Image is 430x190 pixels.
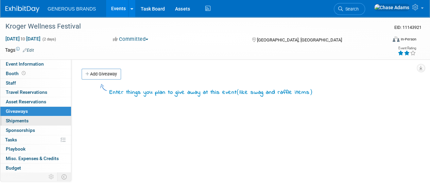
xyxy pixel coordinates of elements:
span: Shipments [6,118,29,123]
img: Format-Inperson.png [393,36,399,42]
span: Event Information [6,61,44,67]
span: Booth [6,71,27,76]
span: Staff [6,80,16,86]
div: Event Format [356,35,416,46]
a: Add Giveaway [82,69,121,80]
span: Travel Reservations [6,89,47,95]
a: Edit [23,48,34,53]
span: Misc. Expenses & Credits [6,156,59,161]
span: Budget [6,165,21,171]
span: GENEROUS BRANDS [48,6,96,12]
span: Booth not reserved yet [20,71,27,76]
span: Search [343,6,359,12]
td: Tags [5,47,34,53]
img: Chase Adams [374,4,410,11]
span: Tasks [5,137,17,142]
a: Tasks [0,135,71,144]
div: Kroger Wellness Festival [3,20,381,33]
a: Misc. Expenses & Credits [0,154,71,163]
a: Shipments [0,116,71,125]
a: Travel Reservations [0,88,71,97]
span: (2 days) [42,37,56,41]
span: [GEOGRAPHIC_DATA], [GEOGRAPHIC_DATA] [257,37,342,42]
a: Staff [0,79,71,88]
span: Event ID: 11143921 [394,25,422,30]
a: Search [334,3,365,15]
div: In-Person [400,37,416,42]
div: Enter things you plan to give away at this event like swag and raffle items [109,88,313,97]
a: Event Information [0,59,71,69]
span: Giveaways [6,108,28,114]
a: Asset Reservations [0,97,71,106]
a: Sponsorships [0,126,71,135]
span: Playbook [6,146,25,152]
button: Committed [110,36,151,43]
td: Toggle Event Tabs [57,172,71,181]
span: ( [237,88,240,95]
span: [DATE] [DATE] [5,36,41,42]
span: to [20,36,26,41]
div: Event Rating [398,47,416,50]
a: Playbook [0,144,71,154]
span: Asset Reservations [6,99,46,104]
a: Giveaways [0,107,71,116]
img: ExhibitDay [5,6,39,13]
a: Booth [0,69,71,78]
span: Sponsorships [6,127,35,133]
td: Personalize Event Tab Strip [46,172,57,181]
span: ) [310,88,313,95]
a: Budget [0,163,71,173]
